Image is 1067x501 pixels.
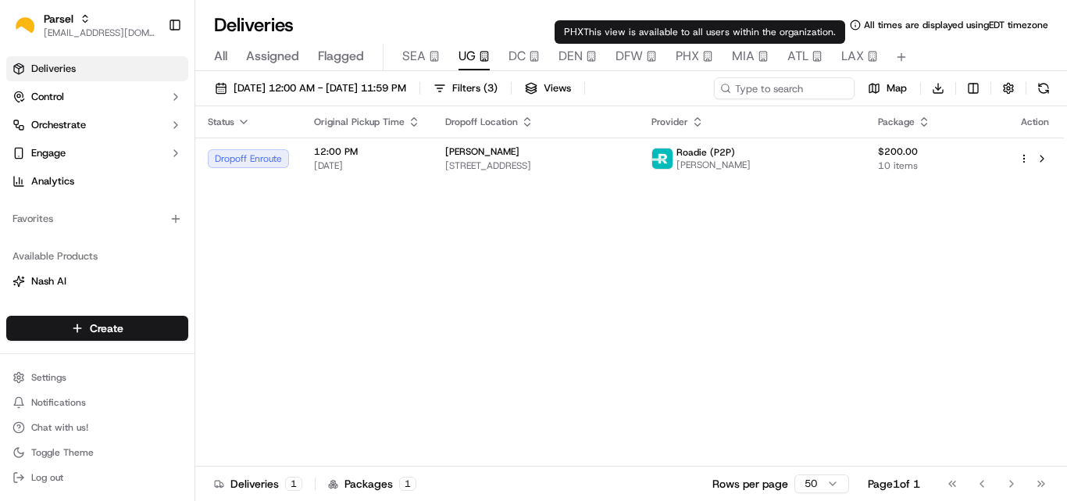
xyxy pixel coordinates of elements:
[208,77,413,99] button: [DATE] 12:00 AM - [DATE] 11:59 PM
[864,19,1048,31] span: All times are displayed using EDT timezone
[6,367,188,388] button: Settings
[314,145,420,158] span: 12:00 PM
[518,77,578,99] button: Views
[399,477,416,491] div: 1
[402,47,426,66] span: SEA
[676,47,699,66] span: PHX
[12,13,37,38] img: Parsel
[31,421,88,434] span: Chat with us!
[484,81,498,95] span: ( 3 )
[558,47,583,66] span: DEN
[6,141,188,166] button: Engage
[676,146,735,159] span: Roadie (P2P)
[31,118,86,132] span: Orchestrate
[452,81,498,95] span: Filters
[214,476,302,492] div: Deliveries
[6,56,188,81] a: Deliveries
[318,47,364,66] span: Flagged
[246,47,299,66] span: Assigned
[714,77,855,99] input: Type to search
[31,62,76,76] span: Deliveries
[732,47,755,66] span: MIA
[555,20,845,44] div: PHX
[712,476,788,492] p: Rows per page
[31,274,66,288] span: Nash AI
[31,396,86,409] span: Notifications
[868,476,920,492] div: Page 1 of 1
[31,471,63,484] span: Log out
[314,159,420,172] span: [DATE]
[208,116,234,128] span: Status
[6,206,188,231] div: Favorites
[44,27,155,39] button: [EMAIL_ADDRESS][DOMAIN_NAME]
[445,159,626,172] span: [STREET_ADDRESS]
[6,84,188,109] button: Control
[90,320,123,336] span: Create
[12,274,182,288] a: Nash AI
[459,47,476,66] span: UG
[328,476,416,492] div: Packages
[1033,77,1055,99] button: Refresh
[878,116,915,128] span: Package
[214,13,294,38] h1: Deliveries
[285,477,302,491] div: 1
[1019,116,1051,128] div: Action
[426,77,505,99] button: Filters(3)
[676,159,751,171] span: [PERSON_NAME]
[6,169,188,194] a: Analytics
[445,145,519,158] span: [PERSON_NAME]
[787,47,808,66] span: ATL
[6,244,188,269] div: Available Products
[6,392,188,413] button: Notifications
[31,371,66,384] span: Settings
[616,47,643,66] span: DFW
[841,47,864,66] span: LAX
[31,90,64,104] span: Control
[878,159,994,172] span: 10 items
[651,116,688,128] span: Provider
[6,316,188,341] button: Create
[6,467,188,488] button: Log out
[6,113,188,138] button: Orchestrate
[6,6,162,44] button: ParselParsel[EMAIL_ADDRESS][DOMAIN_NAME]
[6,417,188,438] button: Chat with us!
[31,146,66,160] span: Engage
[652,149,673,169] img: roadie-logo-v2.jpg
[445,116,518,128] span: Dropoff Location
[6,269,188,294] button: Nash AI
[12,302,182,317] a: Fleet
[878,145,994,158] span: $200.00
[31,446,94,459] span: Toggle Theme
[583,26,836,38] span: This view is available to all users within the organization.
[314,116,405,128] span: Original Pickup Time
[6,442,188,463] button: Toggle Theme
[544,81,571,95] span: Views
[31,302,54,317] span: Fleet
[509,47,526,66] span: DC
[861,77,914,99] button: Map
[6,297,188,322] button: Fleet
[44,11,73,27] button: Parsel
[887,81,907,95] span: Map
[234,81,406,95] span: [DATE] 12:00 AM - [DATE] 11:59 PM
[31,174,74,188] span: Analytics
[214,47,227,66] span: All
